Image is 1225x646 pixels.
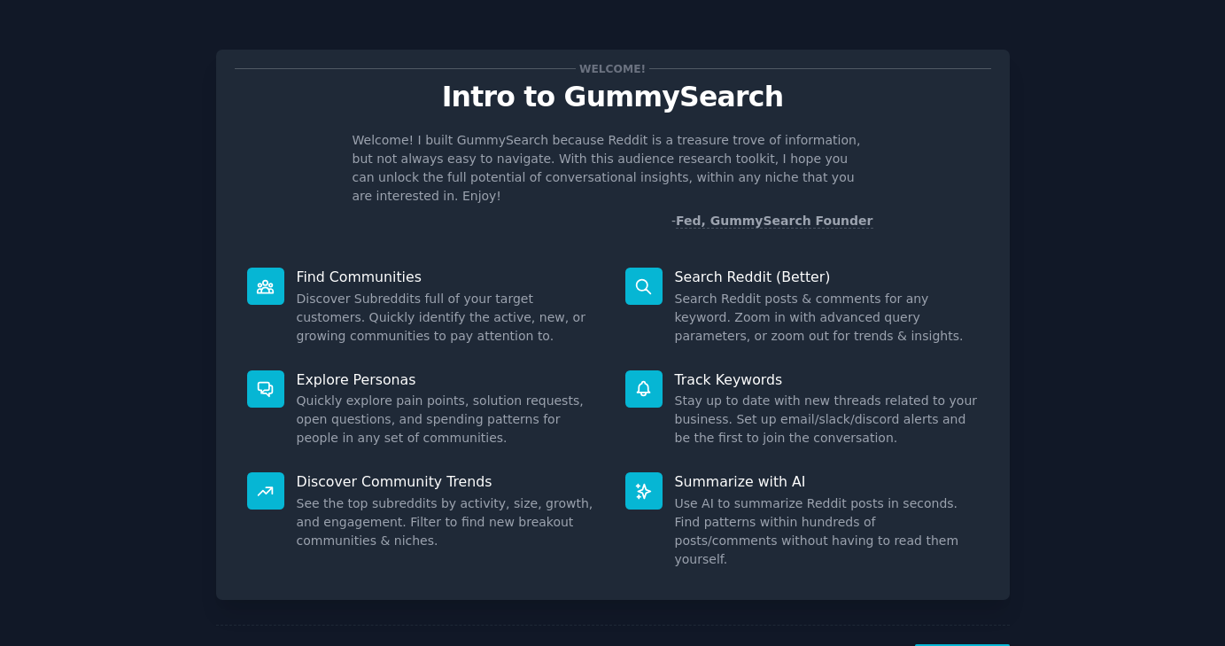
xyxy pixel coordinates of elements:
[297,370,601,389] p: Explore Personas
[675,370,979,389] p: Track Keywords
[353,131,873,206] p: Welcome! I built GummySearch because Reddit is a treasure trove of information, but not always ea...
[297,494,601,550] dd: See the top subreddits by activity, size, growth, and engagement. Filter to find new breakout com...
[671,212,873,230] div: -
[235,82,991,113] p: Intro to GummySearch
[576,59,648,78] span: Welcome!
[675,494,979,569] dd: Use AI to summarize Reddit posts in seconds. Find patterns within hundreds of posts/comments with...
[675,392,979,448] dd: Stay up to date with new threads related to your business. Set up email/slack/discord alerts and ...
[297,392,601,448] dd: Quickly explore pain points, solution requests, open questions, and spending patterns for people ...
[675,268,979,286] p: Search Reddit (Better)
[675,472,979,491] p: Summarize with AI
[675,290,979,346] dd: Search Reddit posts & comments for any keyword. Zoom in with advanced query parameters, or zoom o...
[676,214,873,229] a: Fed, GummySearch Founder
[297,472,601,491] p: Discover Community Trends
[297,268,601,286] p: Find Communities
[297,290,601,346] dd: Discover Subreddits full of your target customers. Quickly identify the active, new, or growing c...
